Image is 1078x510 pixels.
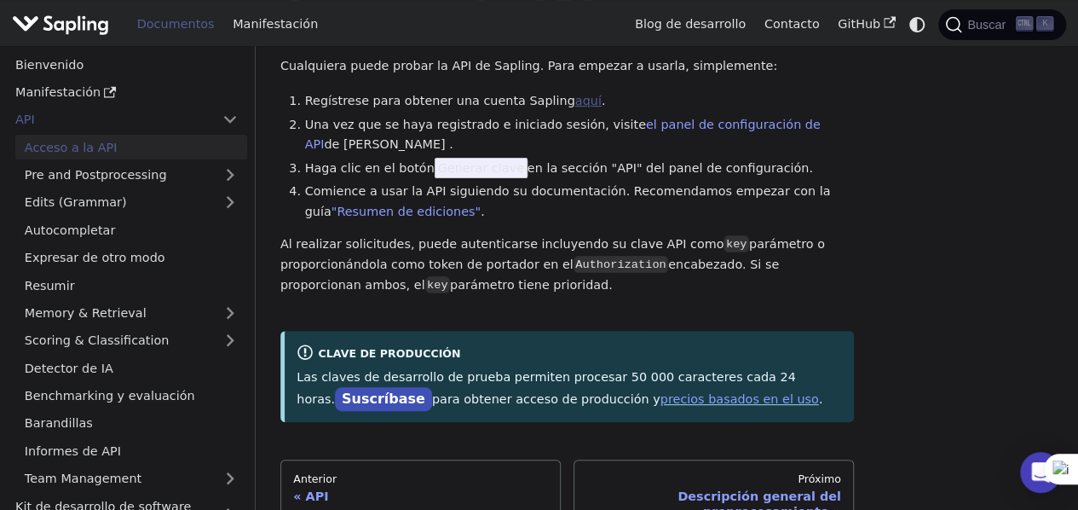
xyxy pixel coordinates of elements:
[723,235,748,252] code: key
[575,94,602,107] a: aquí
[602,94,606,107] font: .
[280,237,724,251] font: Al realizar solicitudes, puede autenticarse incluyendo su clave API como
[324,137,453,151] font: de [PERSON_NAME] .
[305,118,821,152] a: el panel de configuración de API
[1020,452,1061,493] div: Open Intercom Messenger
[527,161,813,175] font: en la sección "API" del panel de configuración.
[938,9,1065,40] button: Buscar (Comando+K)
[450,278,613,292] font: parámetro tiene prioridad.
[305,118,646,131] font: Una vez que se haya registrado e iniciado sesión, visite
[15,273,247,298] a: Resumir
[25,279,75,293] font: Resumir
[1036,16,1053,32] kbd: K
[25,223,116,237] font: Autocompletar
[15,113,35,126] font: API
[425,276,450,293] code: key
[213,107,247,132] button: Contraer la categoría 'API' de la barra lateral
[25,389,195,403] font: Benchmarking y evaluación
[15,301,247,326] a: Memory & Retrieval
[15,85,101,99] font: Manifestación
[574,256,668,273] code: Authorization
[15,411,247,436] a: Barandillas
[342,391,425,407] font: Suscríbase
[15,467,247,491] a: Team Management
[819,392,823,406] font: .
[15,384,247,409] a: Benchmarking y evaluación
[15,438,247,463] a: Informes de API
[305,184,831,218] font: Comience a usar la API siguiendo su documentación. Recomendamos empezar con la guía
[635,17,746,31] font: Blog de desarrollo
[297,370,795,406] font: Las claves de desarrollo de prueba permiten procesar 50 000 caracteres cada 24 horas.
[6,52,247,77] a: Bienvenido
[15,135,247,159] a: Acceso a la API
[15,58,84,72] font: Bienvenido
[764,17,820,31] font: Contacto
[838,17,880,31] font: GitHub
[318,346,460,359] font: Clave de producción
[660,392,819,406] a: precios basados ​​en el uso
[15,246,247,270] a: Expresar de otro modo
[25,362,113,375] font: Detector de IA
[305,94,575,107] font: Regístrese para obtener una cuenta Sapling
[15,356,247,380] a: Detector de IA
[331,205,481,218] a: "Resumen de ediciones"
[233,17,318,31] font: Manifestación
[25,141,118,154] font: Acceso a la API
[755,11,828,38] a: Contacto
[25,416,93,430] font: Barandillas
[280,258,779,292] font: encabezado. Si se proporcionan ambos, el
[293,472,337,485] font: Anterior
[12,12,109,37] img: Sapling.ai
[223,11,327,38] a: Manifestación
[15,217,247,242] a: Autocompletar
[280,59,777,72] font: Cualquiera puede probar la API de Sapling. Para empezar a usarla, simplemente:
[305,161,435,175] font: Haga clic en el botón
[625,11,755,38] a: Blog de desarrollo
[12,12,115,37] a: Sapling.ai
[15,328,247,353] a: Scoring & Classification
[6,80,247,105] a: Manifestación
[15,190,247,215] a: Edits (Grammar)
[15,163,247,188] a: Pre and Postprocessing
[306,490,329,503] font: API
[432,392,660,406] font: para obtener acceso de producción y
[137,17,215,31] font: Documentos
[25,251,165,264] font: Expresar de otro modo
[438,161,524,175] font: Generar clave
[6,107,213,132] a: API
[798,472,841,485] font: Próximo
[280,237,825,271] font: parámetro o proporcionándola como token de portador en el
[25,444,121,458] font: Informes de API
[905,12,930,37] button: Cambiar entre modo oscuro y claro (actualmente modo sistema)
[967,18,1006,32] font: Buscar
[128,11,223,38] a: Documentos
[335,387,432,412] a: Suscríbase
[481,205,485,218] font: .
[828,11,904,38] a: GitHub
